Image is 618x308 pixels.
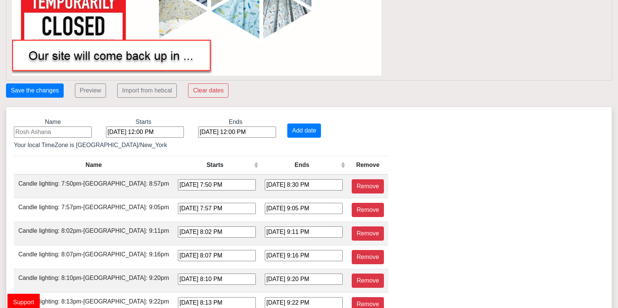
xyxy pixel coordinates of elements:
[14,126,92,138] input: Rosh Ashana
[14,222,173,246] td: Candle lighting: 8:02pm-[GEOGRAPHIC_DATA]: 9:11pm
[352,161,384,170] div: Remove
[117,83,177,98] button: Import from hebcal
[178,161,252,170] div: Starts
[352,226,384,241] button: Remove
[287,123,321,138] button: Add date
[97,118,190,138] div: Starts
[190,118,282,138] div: Ends
[352,274,384,288] button: Remove
[352,179,384,193] button: Remove
[14,198,173,222] td: Candle lighting: 7:57pm-[GEOGRAPHIC_DATA]: 9:05pm
[265,161,339,170] div: Ends
[188,83,228,98] button: Clear dates
[14,246,173,269] td: Candle lighting: 8:07pm-[GEOGRAPHIC_DATA]: 9:16pm
[8,118,97,138] div: Name
[75,83,106,98] button: Preview
[14,174,173,198] td: Candle lighting: 7:50pm-[GEOGRAPHIC_DATA]: 8:57pm
[352,203,384,217] button: Remove
[6,83,64,98] button: Save the changes
[14,141,167,150] p: Your local TimeZone is [GEOGRAPHIC_DATA]/New_York
[14,269,173,293] td: Candle lighting: 8:10pm-[GEOGRAPHIC_DATA]: 9:20pm
[18,161,169,170] div: Name
[352,250,384,264] button: Remove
